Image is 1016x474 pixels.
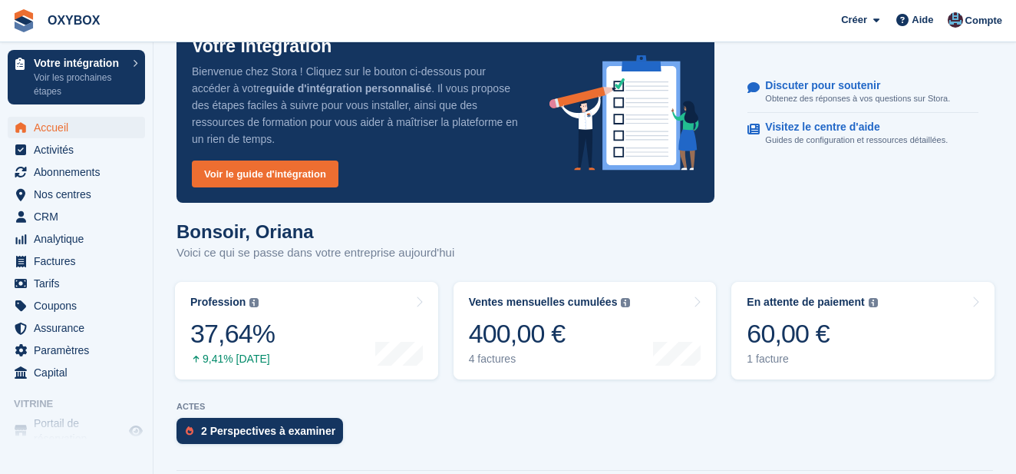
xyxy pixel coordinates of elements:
font: ACTES [176,402,205,411]
font: Visitez le centre d'aide [765,121,879,133]
a: menu [8,184,145,205]
font: Ventes mensuelles cumulées [469,296,618,308]
img: prospect-51fa495bee0391a8d652442698ab0144808aea92771e9ea1ae160a38d050c398.svg [186,426,193,436]
a: menu [8,340,145,361]
img: onboarding-info-6c161a55d2c0e0a8cae90662b2fe09162a5109e8cc188191df67fb4f79e88e88.svg [549,55,700,171]
a: Voir le guide d'intégration [192,161,338,187]
font: Portail de réservation [34,417,87,445]
font: Discuter pour soutenir [765,79,880,91]
font: Nos centres [34,188,91,201]
font: Bienvenue chez Stora ! Cliquez sur le bouton ci-dessous pour accéder à votre [192,65,486,94]
img: icon-info-grey-7440780725fd019a000dd9b08b2336e03edf1995a4989e88bcd33f0948082b44.svg [869,298,878,307]
a: menu [8,317,145,339]
font: Capital [34,366,68,379]
font: Paramètres [34,344,89,356]
a: Ventes mensuelles cumulées 400,00 € 4 factures [454,282,717,380]
font: Analytique [34,233,84,245]
a: menu [8,161,145,183]
img: icon-info-grey-7440780725fd019a000dd9b08b2336e03edf1995a4989e88bcd33f0948082b44.svg [621,298,630,307]
a: menu [8,362,145,383]
font: En attente de paiement [747,296,864,308]
font: 37,64% [190,319,275,348]
a: menu [8,206,145,227]
font: Aide [912,14,933,25]
a: 2 Perspectives à examiner [176,418,351,452]
font: Votre intégration [192,36,332,56]
img: Oriana Devaux [948,12,963,28]
a: Visitez le centre d'aide Guides de configuration et ressources détaillées. [747,113,978,154]
a: menu [8,250,145,272]
a: Boutique d'aperçu [127,422,145,440]
font: 400,00 € [469,319,566,348]
font: Coupons [34,300,77,312]
font: 60,00 € [747,319,830,348]
a: menu [8,273,145,294]
a: Discuter pour soutenir Obtenez des réponses à vos questions sur Stora. [747,71,978,114]
font: Créer [841,14,867,25]
a: menu [8,228,145,250]
font: Votre intégration [34,57,119,69]
a: Profession 37,64% 9,41% [DATE] [175,282,438,380]
font: 2 Perspectives à examiner [201,425,335,437]
font: Factures [34,255,75,267]
font: Activités [34,144,74,156]
font: Obtenez des réponses à vos questions sur Stora. [765,94,950,103]
font: CRM [34,210,58,223]
font: 9,41% [DATE] [203,353,270,365]
font: Profession [190,296,246,308]
font: Voici ce qui se passe dans votre entreprise aujourd'hui [176,246,454,259]
a: Votre intégration Voir les prochaines étapes [8,50,145,104]
font: Voir le guide d'intégration [204,168,326,180]
font: Accueil [34,121,68,134]
a: menu [8,139,145,161]
font: Abonnements [34,166,100,178]
a: menu [8,117,145,138]
font: guide d'intégration personnalisé [266,82,432,94]
font: 4 factures [469,353,516,365]
img: stora-icon-8386f47178a22dfd0bd8f6a31ec36ba5ce8667c1dd55bd0f319d3a0aa187defe.svg [12,9,35,32]
font: Bonsoir, Oriana [176,221,314,242]
a: En attente de paiement 60,00 € 1 facture [731,282,995,380]
font: Guides de configuration et ressources détaillées. [765,135,948,144]
font: Tarifs [34,277,59,290]
font: Vitrine [14,398,53,409]
font: 1 facture [747,353,788,365]
font: Assurance [34,322,84,334]
font: OXYBOX [48,14,100,27]
a: OXYBOX [41,8,106,33]
a: menu [8,295,145,317]
a: menu [8,416,145,446]
img: icon-info-grey-7440780725fd019a000dd9b08b2336e03edf1995a4989e88bcd33f0948082b44.svg [249,298,259,307]
font: Voir les prochaines étapes [34,72,111,97]
font: Compte [965,15,1002,26]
